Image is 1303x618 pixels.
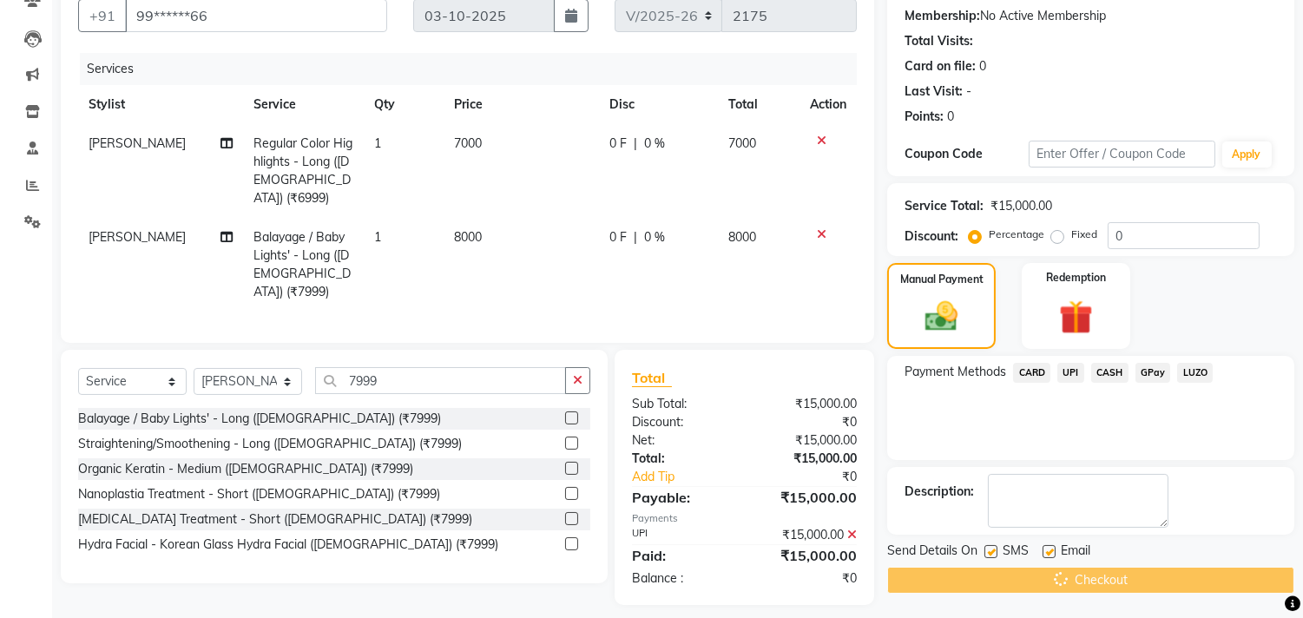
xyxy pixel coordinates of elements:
img: _cash.svg [915,298,967,335]
div: ₹15,000.00 [745,450,871,468]
span: Payment Methods [905,363,1006,381]
div: ₹15,000.00 [745,395,871,413]
span: CARD [1013,363,1050,383]
div: Last Visit: [905,82,963,101]
th: Disc [599,85,718,124]
span: 1 [374,135,381,151]
div: ₹15,000.00 [745,545,871,566]
div: 0 [947,108,954,126]
th: Qty [364,85,444,124]
span: 7000 [454,135,482,151]
div: ₹15,000.00 [990,197,1052,215]
div: - [966,82,971,101]
div: Payable: [619,487,745,508]
span: SMS [1003,542,1029,563]
div: Card on file: [905,57,976,76]
th: Service [244,85,365,124]
div: ₹0 [745,569,871,588]
button: Apply [1222,141,1272,168]
span: | [634,135,637,153]
span: 0 F [609,135,627,153]
span: Send Details On [887,542,977,563]
span: Email [1061,542,1090,563]
div: Net: [619,431,745,450]
div: ₹0 [766,468,871,486]
input: Search or Scan [315,367,566,394]
div: Discount: [619,413,745,431]
div: Straightening/Smoothening - Long ([DEMOGRAPHIC_DATA]) (₹7999) [78,435,462,453]
div: Payments [632,511,857,526]
div: Discount: [905,227,958,246]
span: 8000 [454,229,482,245]
span: Total [632,369,672,387]
span: [PERSON_NAME] [89,135,186,151]
div: ₹15,000.00 [745,487,871,508]
span: 0 % [644,135,665,153]
div: ₹15,000.00 [745,526,871,544]
span: LUZO [1177,363,1213,383]
div: Coupon Code [905,145,1029,163]
th: Stylist [78,85,244,124]
img: _gift.svg [1049,296,1103,339]
div: Organic Keratin - Medium ([DEMOGRAPHIC_DATA]) (₹7999) [78,460,413,478]
span: 1 [374,229,381,245]
div: Balayage / Baby Lights' - Long ([DEMOGRAPHIC_DATA]) (₹7999) [78,410,441,428]
div: Service Total: [905,197,984,215]
div: Hydra Facial - Korean Glass Hydra Facial ([DEMOGRAPHIC_DATA]) (₹7999) [78,536,498,554]
div: Paid: [619,545,745,566]
a: Add Tip [619,468,766,486]
div: 0 [979,57,986,76]
div: No Active Membership [905,7,1277,25]
div: Nanoplastia Treatment - Short ([DEMOGRAPHIC_DATA]) (₹7999) [78,485,440,503]
div: Services [80,53,870,85]
div: [MEDICAL_DATA] Treatment - Short ([DEMOGRAPHIC_DATA]) (₹7999) [78,510,472,529]
span: [PERSON_NAME] [89,229,186,245]
div: Balance : [619,569,745,588]
span: 0 % [644,228,665,247]
span: Balayage / Baby Lights' - Long ([DEMOGRAPHIC_DATA]) (₹7999) [254,229,352,299]
label: Manual Payment [900,272,984,287]
span: Regular Color Highlights - Long ([DEMOGRAPHIC_DATA]) (₹6999) [254,135,353,206]
span: UPI [1057,363,1084,383]
div: UPI [619,526,745,544]
span: CASH [1091,363,1129,383]
div: Points: [905,108,944,126]
th: Price [444,85,599,124]
span: 7000 [729,135,757,151]
div: Total Visits: [905,32,973,50]
div: ₹15,000.00 [745,431,871,450]
span: | [634,228,637,247]
div: ₹0 [745,413,871,431]
div: Membership: [905,7,980,25]
div: Description: [905,483,974,501]
label: Fixed [1071,227,1097,242]
label: Redemption [1046,270,1106,286]
span: GPay [1135,363,1171,383]
span: 0 F [609,228,627,247]
span: 8000 [729,229,757,245]
th: Action [800,85,857,124]
input: Enter Offer / Coupon Code [1029,141,1214,168]
label: Percentage [989,227,1044,242]
div: Sub Total: [619,395,745,413]
th: Total [719,85,800,124]
div: Total: [619,450,745,468]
